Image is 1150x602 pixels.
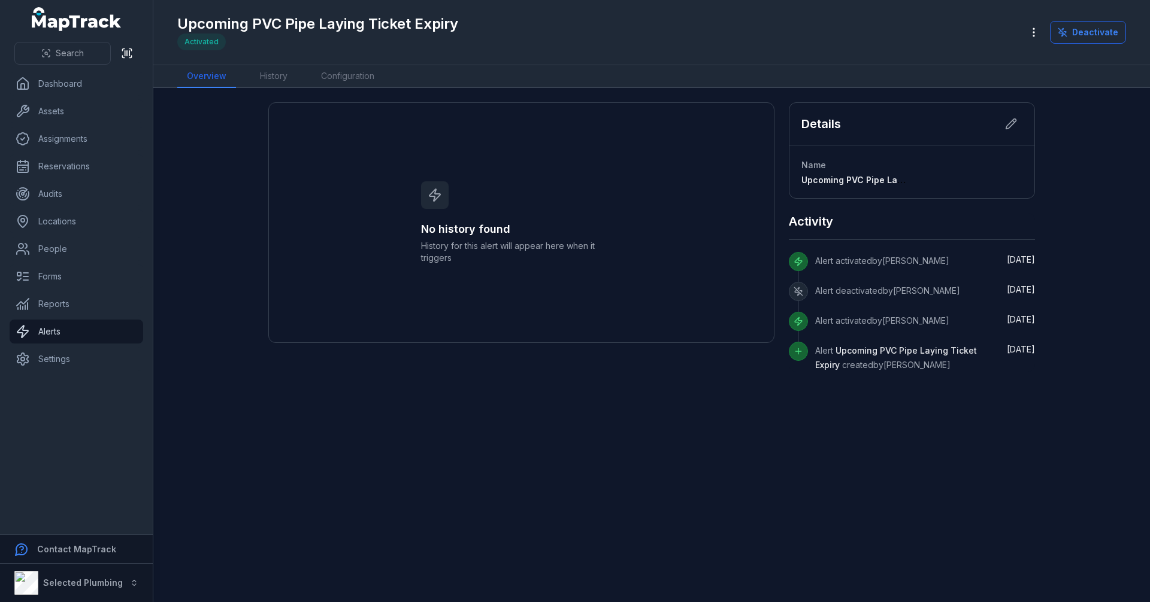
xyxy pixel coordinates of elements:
[10,209,143,233] a: Locations
[1050,21,1126,44] button: Deactivate
[10,320,143,343] a: Alerts
[10,182,143,206] a: Audits
[10,237,143,261] a: People
[815,285,960,296] span: Alert deactivated by [PERSON_NAME]
[177,65,236,88] a: Overview
[32,7,122,31] a: MapTrack
[250,65,297,88] a: History
[789,213,833,230] h2: Activity
[1007,254,1035,264] span: [DATE]
[10,347,143,371] a: Settings
[1007,254,1035,264] time: 8/21/2025, 8:15:01 AM
[10,154,143,178] a: Reservations
[10,99,143,123] a: Assets
[37,544,116,554] strong: Contact MapTrack
[10,292,143,316] a: Reports
[43,577,123,588] strong: Selected Plumbing
[1007,314,1035,324] time: 8/18/2025, 2:48:16 PM
[815,345,977,370] span: Alert created by [PERSON_NAME]
[14,42,111,65] button: Search
[1007,314,1035,324] span: [DATE]
[177,14,458,34] h1: Upcoming PVC Pipe Laying Ticket Expiry
[421,221,622,238] h3: No history found
[1007,344,1035,354] time: 8/18/2025, 2:47:29 PM
[815,315,949,326] span: Alert activated by [PERSON_NAME]
[56,47,84,59] span: Search
[10,127,143,151] a: Assignments
[1007,284,1035,294] span: [DATE]
[421,240,622,264] span: History for this alert will appear here when it triggers
[177,34,226,50] div: Activated
[10,264,143,288] a: Forms
[801,115,841,132] h2: Details
[801,160,826,170] span: Name
[10,72,143,96] a: Dashboard
[815,256,949,266] span: Alert activated by [PERSON_NAME]
[815,345,977,370] span: Upcoming PVC Pipe Laying Ticket Expiry
[311,65,384,88] a: Configuration
[801,175,973,185] span: Upcoming PVC Pipe Laying Ticket Expiry
[1007,344,1035,354] span: [DATE]
[1007,284,1035,294] time: 8/21/2025, 8:14:48 AM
